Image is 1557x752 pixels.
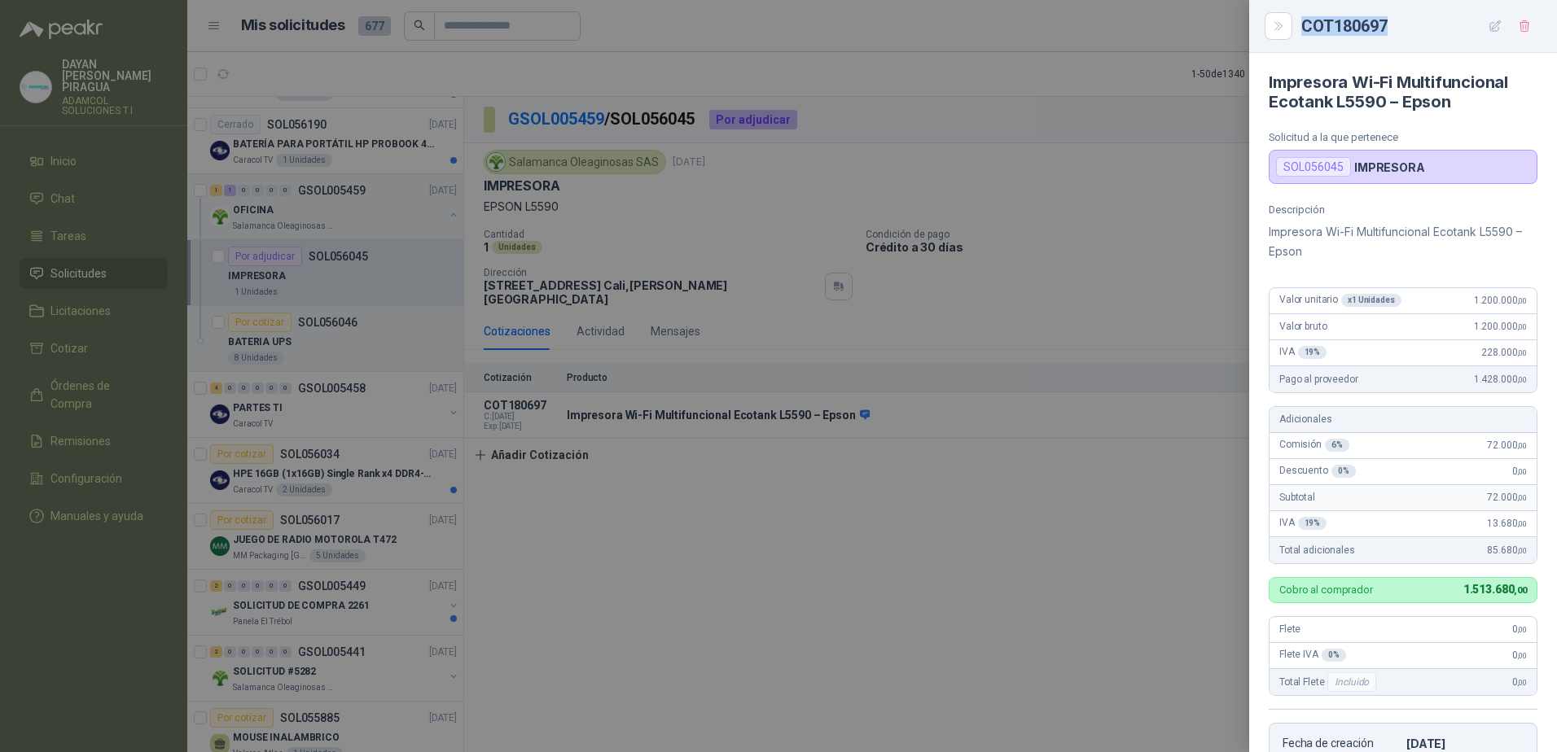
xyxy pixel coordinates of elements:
span: Subtotal [1279,492,1315,503]
div: Total adicionales [1270,537,1537,563]
span: ,00 [1517,348,1527,357]
div: SOL056045 [1276,157,1351,177]
span: Total Flete [1279,672,1379,692]
span: ,00 [1517,441,1527,450]
span: ,00 [1517,296,1527,305]
button: Close [1269,16,1288,36]
span: ,00 [1517,678,1527,687]
p: IMPRESORA [1354,160,1425,174]
p: Solicitud a la que pertenece [1269,131,1537,143]
span: ,00 [1517,467,1527,476]
span: ,00 [1517,322,1527,331]
p: Descripción [1269,203,1537,216]
span: 1.200.000 [1474,321,1527,332]
p: Impresora Wi-Fi Multifuncional Ecotank L5590 – Epson [1269,222,1537,261]
div: Incluido [1327,672,1376,692]
span: 72.000 [1487,492,1527,503]
span: 1.428.000 [1474,374,1527,385]
span: ,00 [1517,519,1527,528]
span: ,00 [1517,493,1527,502]
h4: Impresora Wi-Fi Multifuncional Ecotank L5590 – Epson [1269,72,1537,111]
span: 85.680 [1487,544,1527,556]
span: ,00 [1517,375,1527,384]
span: Valor bruto [1279,321,1327,332]
div: Adicionales [1270,407,1537,433]
span: 0 [1512,649,1527,661]
span: 0 [1512,466,1527,477]
span: Descuento [1279,465,1356,478]
div: 0 % [1322,649,1346,662]
div: 19 % [1298,346,1327,359]
span: 228.000 [1481,347,1527,358]
span: ,00 [1517,625,1527,634]
span: Flete IVA [1279,649,1346,662]
span: ,00 [1517,651,1527,660]
span: Comisión [1279,439,1349,452]
span: ,00 [1514,585,1527,596]
span: 1.200.000 [1474,295,1527,306]
div: COT180697 [1301,13,1537,39]
div: 0 % [1331,465,1356,478]
span: 0 [1512,623,1527,635]
span: 72.000 [1487,439,1527,451]
span: 0 [1512,676,1527,688]
span: Pago al proveedor [1279,374,1358,385]
span: 1.513.680 [1463,583,1527,596]
span: IVA [1279,346,1327,359]
div: x 1 Unidades [1341,294,1401,307]
span: IVA [1279,517,1327,530]
p: Cobro al comprador [1279,584,1373,595]
span: 13.680 [1487,518,1527,529]
div: 19 % [1298,517,1327,530]
p: [DATE] [1406,737,1524,750]
span: ,00 [1517,546,1527,555]
p: Fecha de creación [1283,737,1400,750]
div: 6 % [1325,439,1349,452]
span: Flete [1279,623,1300,635]
span: Valor unitario [1279,294,1401,307]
